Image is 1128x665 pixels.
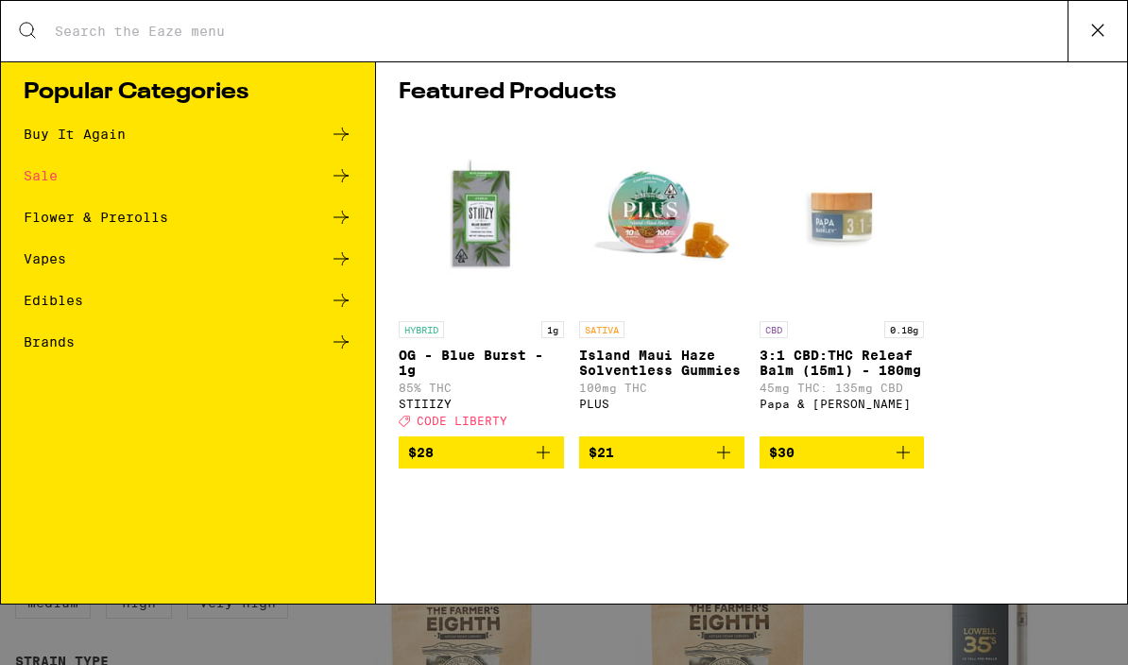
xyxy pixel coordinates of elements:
input: Search the Eaze menu [54,23,1068,40]
p: 45mg THC: 135mg CBD [760,382,925,394]
span: $28 [408,445,434,460]
a: Flower & Prerolls [24,206,352,229]
p: SATIVA [579,321,624,338]
img: PLUS - Island Maui Haze Solventless Gummies [579,123,744,312]
div: Flower & Prerolls [24,211,168,224]
div: STIIIZY [399,398,564,410]
p: HYBRID [399,321,444,338]
div: Brands [24,335,75,349]
p: 85% THC [399,382,564,394]
a: Vapes [24,247,352,270]
button: Add to bag [760,436,925,469]
span: $21 [589,445,614,460]
p: CBD [760,321,788,338]
h1: Popular Categories [24,81,352,104]
div: Edibles [24,294,83,307]
a: Open page for OG - Blue Burst - 1g from STIIIZY [399,123,564,436]
span: $30 [769,445,795,460]
p: OG - Blue Burst - 1g [399,348,564,378]
p: 1g [541,321,564,338]
a: Edibles [24,289,352,312]
a: Open page for 3:1 CBD:THC Releaf Balm (15ml) - 180mg from Papa & Barkley [760,123,925,436]
div: PLUS [579,398,744,410]
a: Sale [24,164,352,187]
a: Open page for Island Maui Haze Solventless Gummies from PLUS [579,123,744,436]
a: Buy It Again [24,123,352,145]
p: 100mg THC [579,382,744,394]
button: Add to bag [579,436,744,469]
div: Papa & [PERSON_NAME] [760,398,925,410]
p: Island Maui Haze Solventless Gummies [579,348,744,378]
img: STIIIZY - OG - Blue Burst - 1g [399,123,564,312]
div: Sale [24,169,58,182]
h1: Featured Products [399,81,1104,104]
img: Papa & Barkley - 3:1 CBD:THC Releaf Balm (15ml) - 180mg [760,123,925,312]
p: 3:1 CBD:THC Releaf Balm (15ml) - 180mg [760,348,925,378]
button: Add to bag [399,436,564,469]
span: CODE LIBERTY [417,415,507,427]
p: 0.18g [884,321,924,338]
div: Buy It Again [24,128,126,141]
div: Vapes [24,252,66,265]
a: Brands [24,331,352,353]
